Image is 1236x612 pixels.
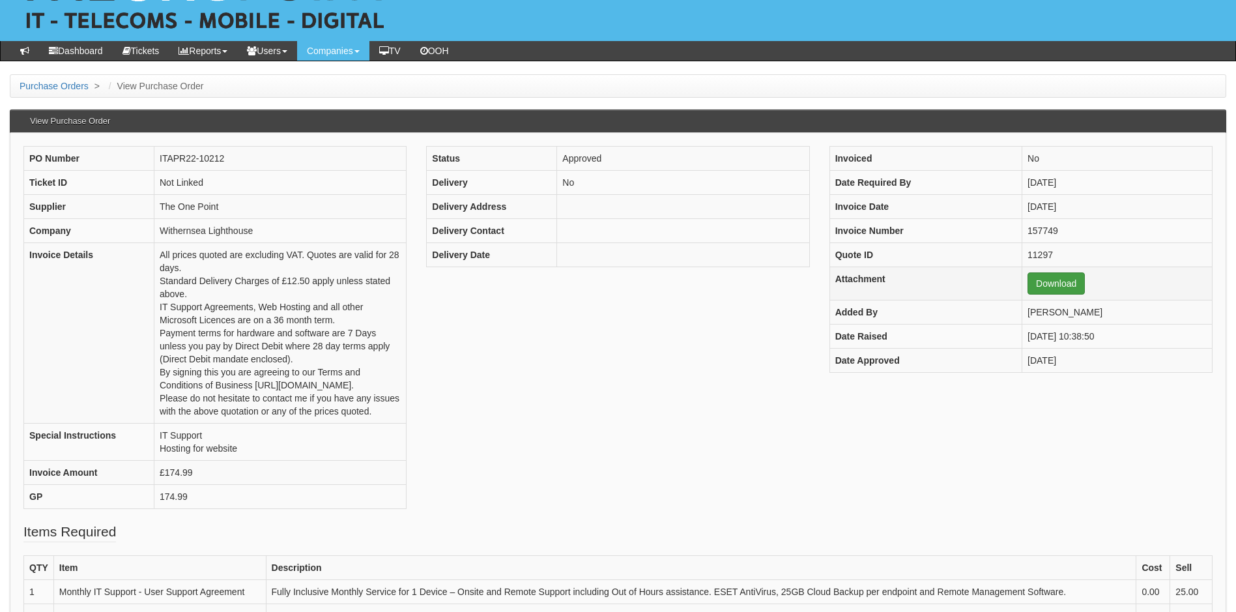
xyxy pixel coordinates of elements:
a: Reports [169,41,237,61]
td: The One Point [154,195,407,219]
span: > [91,81,103,91]
td: Monthly IT Support - User Support Agreement [53,580,266,604]
th: Status [427,147,557,171]
th: Delivery Address [427,195,557,219]
a: Purchase Orders [20,81,89,91]
td: All prices quoted are excluding VAT. Quotes are valid for 28 days. Standard Delivery Charges of £... [154,243,407,424]
th: Item [53,556,266,580]
td: [DATE] [1022,171,1213,195]
td: £174.99 [154,461,407,485]
th: Date Approved [829,349,1022,373]
th: Added By [829,300,1022,325]
td: No [557,171,809,195]
th: PO Number [24,147,154,171]
th: Cost [1136,556,1170,580]
h3: View Purchase Order [23,110,117,132]
li: View Purchase Order [106,80,204,93]
td: [DATE] 10:38:50 [1022,325,1213,349]
td: ITAPR22-10212 [154,147,407,171]
th: Invoiced [829,147,1022,171]
th: GP [24,485,154,509]
th: Company [24,219,154,243]
th: Supplier [24,195,154,219]
th: Sell [1170,556,1213,580]
td: [PERSON_NAME] [1022,300,1213,325]
a: Download [1028,272,1085,295]
th: Invoice Amount [24,461,154,485]
a: TV [369,41,410,61]
td: 1 [24,580,54,604]
th: Invoice Number [829,219,1022,243]
th: Date Raised [829,325,1022,349]
th: Attachment [829,267,1022,300]
td: [DATE] [1022,349,1213,373]
td: 11297 [1022,243,1213,267]
th: QTY [24,556,54,580]
td: 157749 [1022,219,1213,243]
a: Tickets [113,41,169,61]
th: Quote ID [829,243,1022,267]
td: Fully Inclusive Monthly Service for 1 Device – Onsite and Remote Support including Out of Hours a... [266,580,1136,604]
a: Dashboard [39,41,113,61]
th: Description [266,556,1136,580]
legend: Items Required [23,522,116,542]
td: Withernsea Lighthouse [154,219,407,243]
th: Invoice Date [829,195,1022,219]
td: No [1022,147,1213,171]
a: Companies [297,41,369,61]
th: Special Instructions [24,424,154,461]
td: 0.00 [1136,580,1170,604]
td: Approved [557,147,809,171]
td: Not Linked [154,171,407,195]
td: 174.99 [154,485,407,509]
th: Delivery [427,171,557,195]
a: Users [237,41,297,61]
th: Delivery Date [427,243,557,267]
th: Date Required By [829,171,1022,195]
td: [DATE] [1022,195,1213,219]
a: OOH [410,41,459,61]
th: Delivery Contact [427,219,557,243]
th: Ticket ID [24,171,154,195]
td: 25.00 [1170,580,1213,604]
th: Invoice Details [24,243,154,424]
td: IT Support Hosting for website [154,424,407,461]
